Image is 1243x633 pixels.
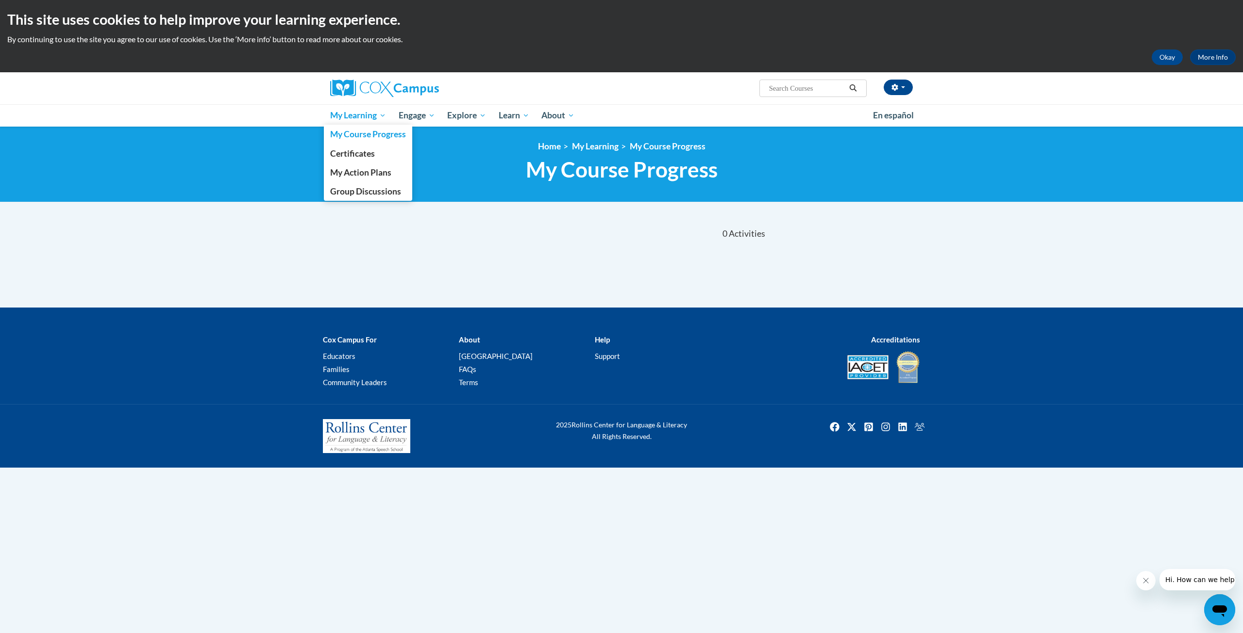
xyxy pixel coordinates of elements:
[595,335,610,344] b: Help
[847,355,889,379] img: Accredited IACET® Provider
[324,182,412,201] a: Group Discussions
[330,80,439,97] img: Cox Campus
[1190,49,1236,65] a: More Info
[846,82,860,94] button: Search
[323,365,350,373] a: Families
[867,105,920,126] a: En español
[536,104,581,127] a: About
[1152,49,1183,65] button: Okay
[7,10,1236,29] h2: This site uses cookies to help improve your learning experience.
[827,419,842,435] img: Facebook icon
[492,104,536,127] a: Learn
[871,335,920,344] b: Accreditations
[323,419,410,453] img: Rollins Center for Language & Literacy - A Program of the Atlanta Speech School
[844,419,859,435] img: Twitter icon
[912,419,927,435] a: Facebook Group
[895,419,910,435] a: Linkedin
[884,80,913,95] button: Account Settings
[1136,571,1156,590] iframe: Close message
[541,110,574,121] span: About
[459,365,476,373] a: FAQs
[330,110,386,121] span: My Learning
[538,141,561,151] a: Home
[572,141,619,151] a: My Learning
[722,228,727,239] span: 0
[447,110,486,121] span: Explore
[595,352,620,360] a: Support
[399,110,435,121] span: Engage
[330,129,406,139] span: My Course Progress
[827,419,842,435] a: Facebook
[729,228,765,239] span: Activities
[324,163,412,182] a: My Action Plans
[499,110,529,121] span: Learn
[861,419,876,435] a: Pinterest
[878,419,893,435] img: Instagram icon
[392,104,441,127] a: Engage
[459,378,478,387] a: Terms
[324,125,412,144] a: My Course Progress
[873,110,914,120] span: En español
[861,419,876,435] img: Pinterest icon
[878,419,893,435] a: Instagram
[323,352,355,360] a: Educators
[896,350,920,384] img: IDA® Accredited
[330,186,401,196] span: Group Discussions
[1159,569,1235,590] iframe: Message from company
[556,421,571,429] span: 2025
[520,419,723,442] div: Rollins Center for Language & Literacy All Rights Reserved.
[526,157,718,182] span: My Course Progress
[7,34,1236,45] p: By continuing to use the site you agree to our use of cookies. Use the ‘More info’ button to read...
[324,104,392,127] a: My Learning
[6,7,79,15] span: Hi. How can we help?
[330,80,515,97] a: Cox Campus
[323,378,387,387] a: Community Leaders
[324,144,412,163] a: Certificates
[912,419,927,435] img: Facebook group icon
[844,419,859,435] a: Twitter
[459,352,533,360] a: [GEOGRAPHIC_DATA]
[630,141,705,151] a: My Course Progress
[330,148,375,159] span: Certificates
[441,104,492,127] a: Explore
[768,82,846,94] input: Search Courses
[316,104,927,127] div: Main menu
[895,419,910,435] img: LinkedIn icon
[323,335,377,344] b: Cox Campus For
[330,167,391,178] span: My Action Plans
[1204,594,1235,625] iframe: Button to launch messaging window
[459,335,480,344] b: About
